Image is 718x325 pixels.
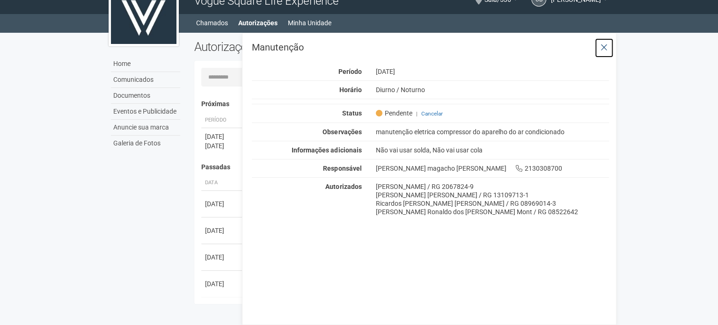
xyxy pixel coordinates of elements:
h4: Próximas [201,101,602,108]
h4: Passadas [201,164,602,171]
span: | [416,110,417,117]
div: [DATE] [205,253,240,262]
div: [DATE] [205,199,240,209]
div: [PERSON_NAME] [PERSON_NAME] / RG 13109713-1 [375,191,609,199]
th: Período [201,113,243,128]
div: [DATE] [205,132,240,141]
strong: Observações [322,128,361,136]
a: Anuncie sua marca [111,120,180,136]
h2: Autorizações [194,40,395,54]
a: Minha Unidade [288,16,331,29]
a: Comunicados [111,72,180,88]
strong: Informações adicionais [292,146,361,154]
h3: Manutenção [252,43,609,52]
a: Eventos e Publicidade [111,104,180,120]
div: [PERSON_NAME] Ronaldo dos [PERSON_NAME] Mont / RG 08522642 [375,208,609,216]
div: Não vai usar solda, Não vai usar cola [368,146,616,154]
div: Ricardos [PERSON_NAME] [PERSON_NAME] / RG 08969014-3 [375,199,609,208]
strong: Status [342,109,361,117]
strong: Período [338,68,361,75]
strong: Responsável [323,165,361,172]
a: Galeria de Fotos [111,136,180,151]
div: [DATE] [368,67,616,76]
a: Chamados [196,16,228,29]
div: Diurno / Noturno [368,86,616,94]
a: Autorizações [238,16,278,29]
div: [DATE] [205,141,240,151]
a: Documentos [111,88,180,104]
a: Home [111,56,180,72]
strong: Horário [339,86,361,94]
div: [DATE] [205,226,240,235]
div: [PERSON_NAME] magacho [PERSON_NAME] 2130308700 [368,164,616,173]
a: Cancelar [421,110,442,117]
div: [PERSON_NAME] / RG 2067824-9 [375,182,609,191]
span: Pendente [375,109,412,117]
div: manutenção eletrica compressor do aparelho do ar condicionado [368,128,616,136]
strong: Autorizados [325,183,361,190]
th: Data [201,175,243,191]
div: [DATE] [205,279,240,289]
